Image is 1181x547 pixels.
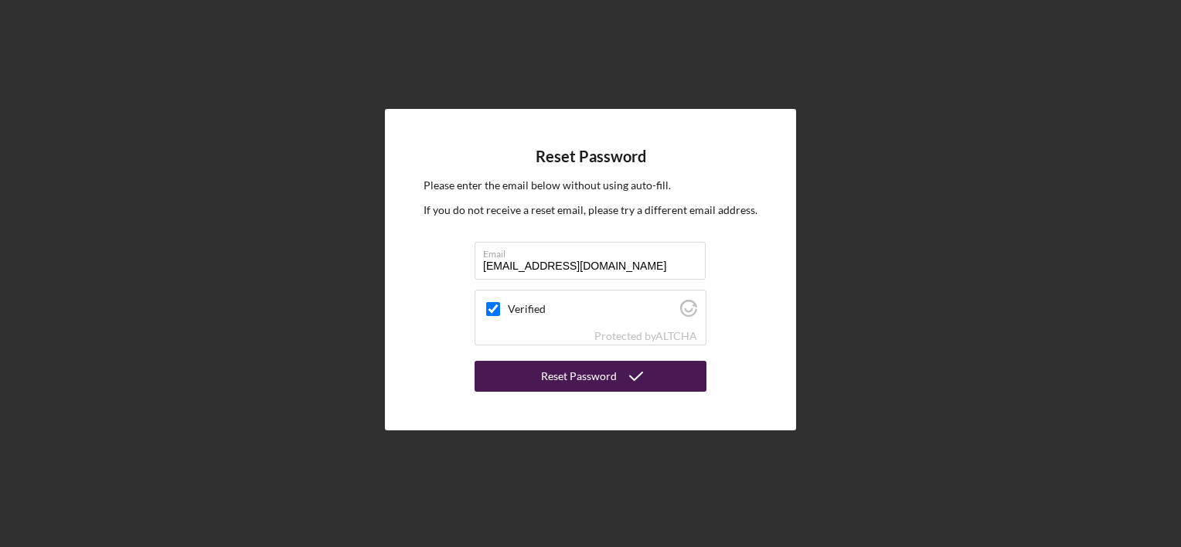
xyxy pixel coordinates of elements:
[536,148,646,165] h4: Reset Password
[508,303,676,315] label: Verified
[483,243,706,260] label: Email
[424,177,757,194] p: Please enter the email below without using auto-fill.
[680,306,697,319] a: Visit Altcha.org
[655,329,697,342] a: Visit Altcha.org
[424,202,757,219] p: If you do not receive a reset email, please try a different email address.
[541,361,617,392] div: Reset Password
[594,330,697,342] div: Protected by
[475,361,706,392] button: Reset Password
